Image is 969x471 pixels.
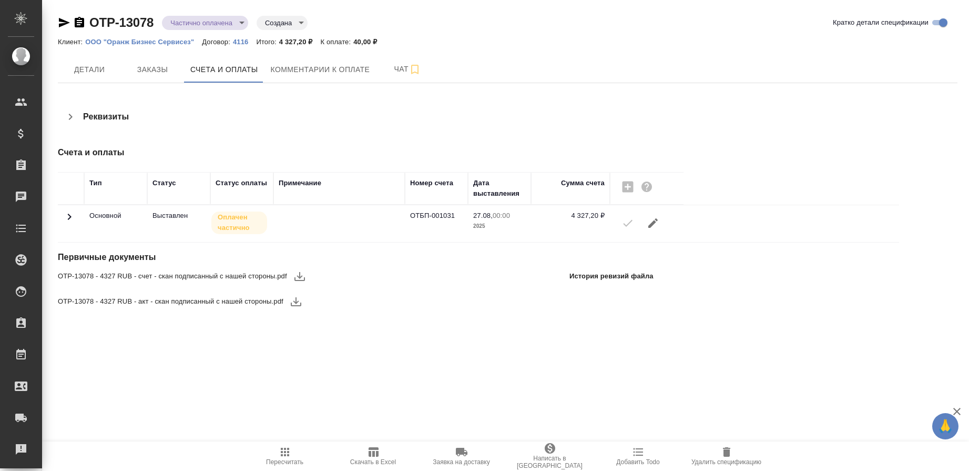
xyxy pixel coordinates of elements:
[152,211,205,221] p: Все изменения в спецификации заблокированы
[58,146,658,159] h4: Счета и оплаты
[83,111,129,123] h4: Реквизиты
[473,178,526,199] div: Дата выставления
[616,458,659,466] span: Добавить Todo
[279,178,321,188] div: Примечание
[473,212,493,219] p: 27.08,
[382,63,433,76] span: Чат
[569,271,654,282] p: История ревизий файла
[493,212,510,219] p: 00:00
[58,38,85,46] p: Клиент:
[279,38,321,46] p: 4 327,20 ₽
[691,458,761,466] span: Удалить спецификацию
[202,38,233,46] p: Договор:
[73,16,86,29] button: Скопировать ссылку
[58,16,70,29] button: Скопировать ссылку для ЯМессенджера
[932,413,958,439] button: 🙏
[473,221,526,232] p: 2025
[262,18,295,27] button: Создана
[936,415,954,437] span: 🙏
[216,178,267,188] div: Статус оплаты
[417,442,506,471] button: Заявка на доставку
[257,16,308,30] div: Частично оплачена
[89,178,102,188] div: Тип
[162,16,248,30] div: Частично оплачена
[63,217,76,225] span: Toggle Row Expanded
[320,38,353,46] p: К оплате:
[329,442,417,471] button: Скачать в Excel
[405,205,468,242] td: ОТБП-001031
[58,251,658,264] h4: Первичные документы
[409,63,421,76] svg: Подписаться
[84,205,147,242] td: Основной
[127,63,178,76] span: Заказы
[353,38,385,46] p: 40,00 ₽
[410,178,453,188] div: Номер счета
[58,271,287,282] span: OTP-13078 - 4327 RUB - счет - скан подписанный с нашей стороны.pdf
[266,458,303,466] span: Пересчитать
[89,15,154,29] a: OTP-13078
[271,63,370,76] span: Комментарии к оплате
[531,205,610,242] td: 4 327,20 ₽
[58,296,283,307] span: OTP-13078 - 4327 RUB - акт - скан подписанный с нашей стороны.pdf
[218,212,261,233] p: Оплачен частично
[233,37,256,46] a: 4116
[167,18,236,27] button: Частично оплачена
[433,458,489,466] span: Заявка на доставку
[640,211,666,236] button: Редактировать
[152,178,176,188] div: Статус
[561,178,605,188] div: Сумма счета
[506,442,594,471] button: Написать в [GEOGRAPHIC_DATA]
[350,458,396,466] span: Скачать в Excel
[233,38,256,46] p: 4116
[64,63,115,76] span: Детали
[833,17,929,28] span: Кратко детали спецификации
[241,442,329,471] button: Пересчитать
[190,63,258,76] span: Счета и оплаты
[682,442,771,471] button: Удалить спецификацию
[512,455,588,469] span: Написать в [GEOGRAPHIC_DATA]
[256,38,279,46] p: Итого:
[594,442,682,471] button: Добавить Todo
[85,37,202,46] a: ООО "Оранж Бизнес Сервисез"
[85,38,202,46] p: ООО "Оранж Бизнес Сервисез"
